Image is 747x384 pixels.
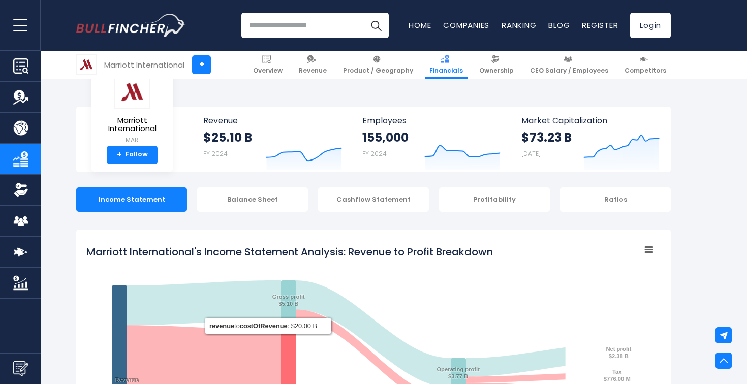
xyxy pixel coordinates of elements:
a: Revenue [294,51,331,79]
text: Tax $776.00 M [604,369,631,382]
a: Marriott International MAR [99,74,165,146]
span: Financials [429,67,463,75]
a: +Follow [107,146,158,164]
div: Profitability [439,187,550,212]
div: Cashflow Statement [318,187,429,212]
img: MAR logo [114,75,150,109]
span: CEO Salary / Employees [530,67,608,75]
a: Revenue $25.10 B FY 2024 [193,107,352,172]
span: Product / Geography [343,67,413,75]
span: Revenue [299,67,327,75]
strong: + [117,150,122,159]
div: Marriott International [104,59,184,71]
div: Income Statement [76,187,187,212]
a: Ownership [475,51,518,79]
a: Financials [425,51,468,79]
small: FY 2024 [203,149,228,158]
a: Product / Geography [338,51,418,79]
span: Employees [362,116,500,125]
a: Overview [248,51,287,79]
div: Balance Sheet [197,187,308,212]
span: Marriott International [100,116,165,133]
text: Operating profit $3.77 B [437,366,480,379]
img: MAR logo [77,55,96,74]
span: Competitors [625,67,666,75]
a: Ranking [502,20,536,30]
a: Login [630,13,671,38]
span: Overview [253,67,283,75]
a: Companies [443,20,489,30]
span: Ownership [479,67,514,75]
text: Net profit $2.38 B [606,346,631,359]
small: [DATE] [521,149,541,158]
a: CEO Salary / Employees [525,51,613,79]
button: Search [363,13,389,38]
small: MAR [100,136,165,145]
a: + [192,55,211,74]
a: Employees 155,000 FY 2024 [352,107,510,172]
img: Ownership [13,182,28,198]
div: Ratios [560,187,671,212]
text: Gross profit $5.10 B [272,294,305,307]
a: Go to homepage [76,14,185,37]
a: Competitors [620,51,671,79]
a: Home [409,20,431,30]
strong: $25.10 B [203,130,252,145]
strong: 155,000 [362,130,409,145]
strong: $73.23 B [521,130,572,145]
small: FY 2024 [362,149,387,158]
span: Market Capitalization [521,116,660,125]
tspan: Marriott International's Income Statement Analysis: Revenue to Profit Breakdown [86,245,493,259]
a: Register [582,20,618,30]
a: Market Capitalization $73.23 B [DATE] [511,107,670,172]
img: Bullfincher logo [76,14,186,37]
a: Blog [548,20,570,30]
span: Revenue [203,116,342,125]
